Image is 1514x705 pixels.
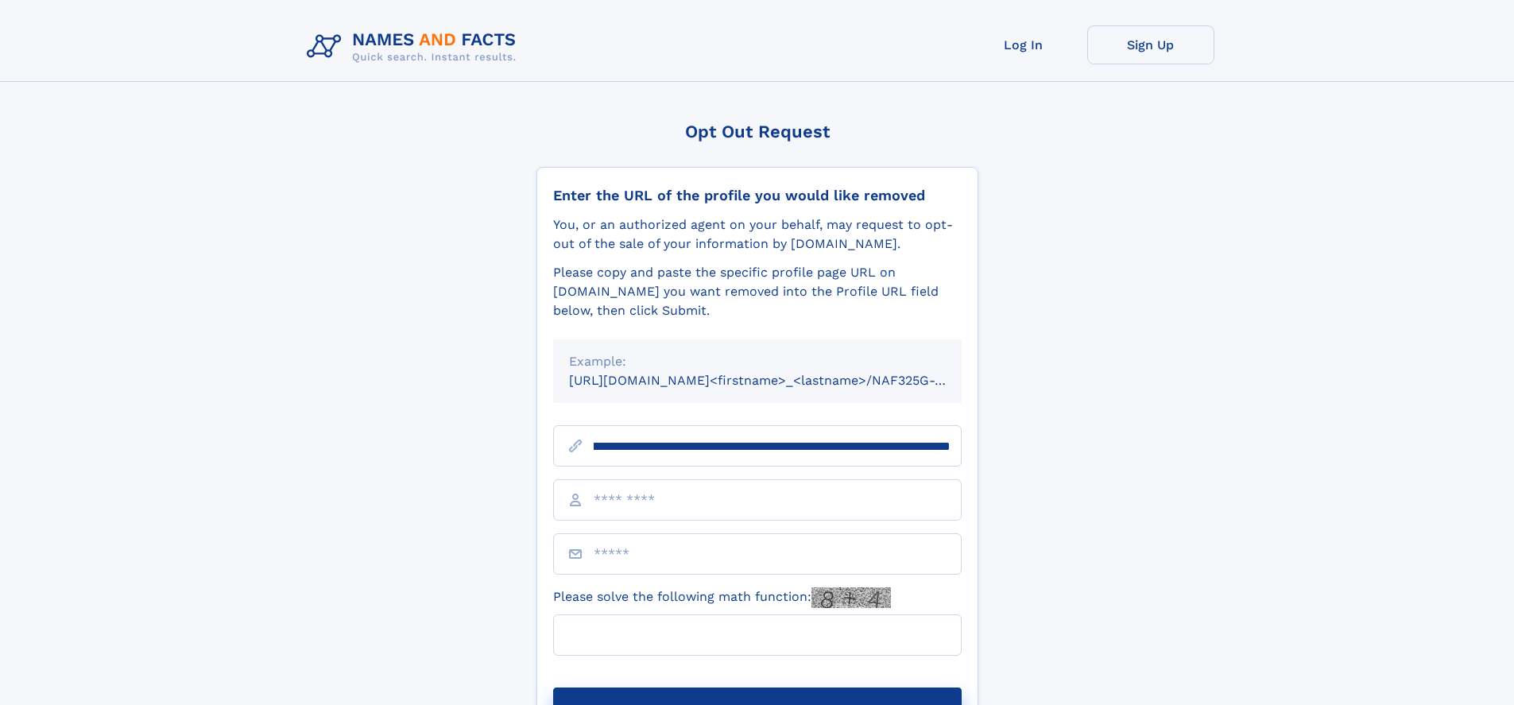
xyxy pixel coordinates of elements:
[960,25,1087,64] a: Log In
[536,122,978,141] div: Opt Out Request
[569,352,946,371] div: Example:
[553,587,891,608] label: Please solve the following math function:
[569,373,992,388] small: [URL][DOMAIN_NAME]<firstname>_<lastname>/NAF325G-xxxxxxxx
[300,25,529,68] img: Logo Names and Facts
[553,187,962,204] div: Enter the URL of the profile you would like removed
[553,263,962,320] div: Please copy and paste the specific profile page URL on [DOMAIN_NAME] you want removed into the Pr...
[1087,25,1214,64] a: Sign Up
[553,215,962,254] div: You, or an authorized agent on your behalf, may request to opt-out of the sale of your informatio...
